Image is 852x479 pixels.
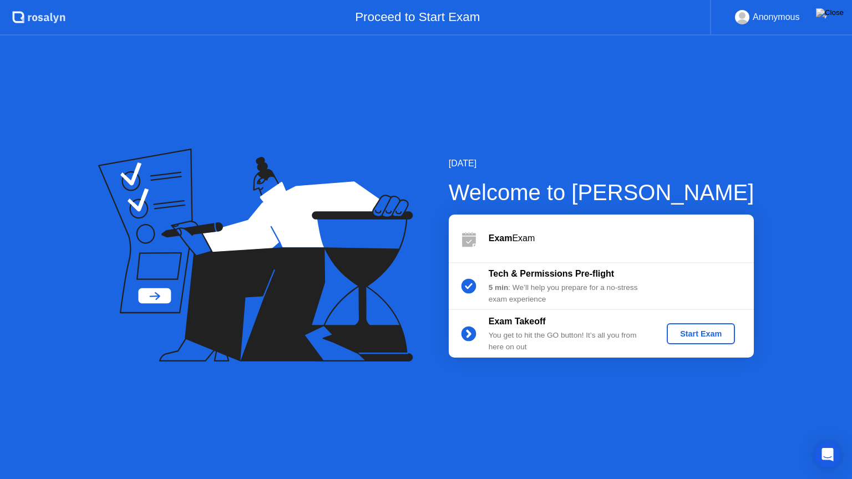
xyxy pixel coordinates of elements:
div: Start Exam [671,329,731,338]
div: [DATE] [449,157,754,170]
div: Welcome to [PERSON_NAME] [449,176,754,209]
b: Tech & Permissions Pre-flight [489,269,614,278]
div: You get to hit the GO button! It’s all you from here on out [489,330,648,353]
img: Close [816,8,844,17]
div: Anonymous [753,10,800,24]
div: Open Intercom Messenger [814,441,841,468]
b: Exam [489,233,513,243]
div: : We’ll help you prepare for a no-stress exam experience [489,282,648,305]
div: Exam [489,232,754,245]
button: Start Exam [667,323,735,344]
b: 5 min [489,283,509,292]
b: Exam Takeoff [489,317,546,326]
